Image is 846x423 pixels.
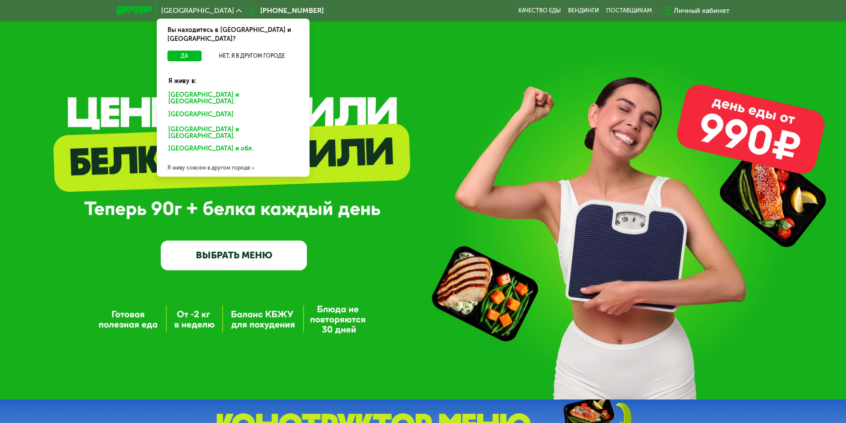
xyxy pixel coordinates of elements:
[162,109,301,123] div: [GEOGRAPHIC_DATA]
[205,51,299,61] button: Нет, я в другом городе
[162,124,304,142] div: [GEOGRAPHIC_DATA] и [GEOGRAPHIC_DATA].
[606,7,652,14] div: поставщикам
[161,7,234,14] span: [GEOGRAPHIC_DATA]
[568,7,599,14] a: Вендинги
[162,89,304,108] div: [GEOGRAPHIC_DATA] и [GEOGRAPHIC_DATA].
[167,51,202,61] button: Да
[246,5,324,16] a: [PHONE_NUMBER]
[674,5,730,16] div: Личный кабинет
[518,7,561,14] a: Качество еды
[162,143,301,157] div: [GEOGRAPHIC_DATA] и обл.
[157,159,310,177] div: Я живу совсем в другом городе
[162,70,304,86] div: Я живу в:
[161,241,307,270] a: ВЫБРАТЬ МЕНЮ
[157,19,310,51] div: Вы находитесь в [GEOGRAPHIC_DATA] и [GEOGRAPHIC_DATA]?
